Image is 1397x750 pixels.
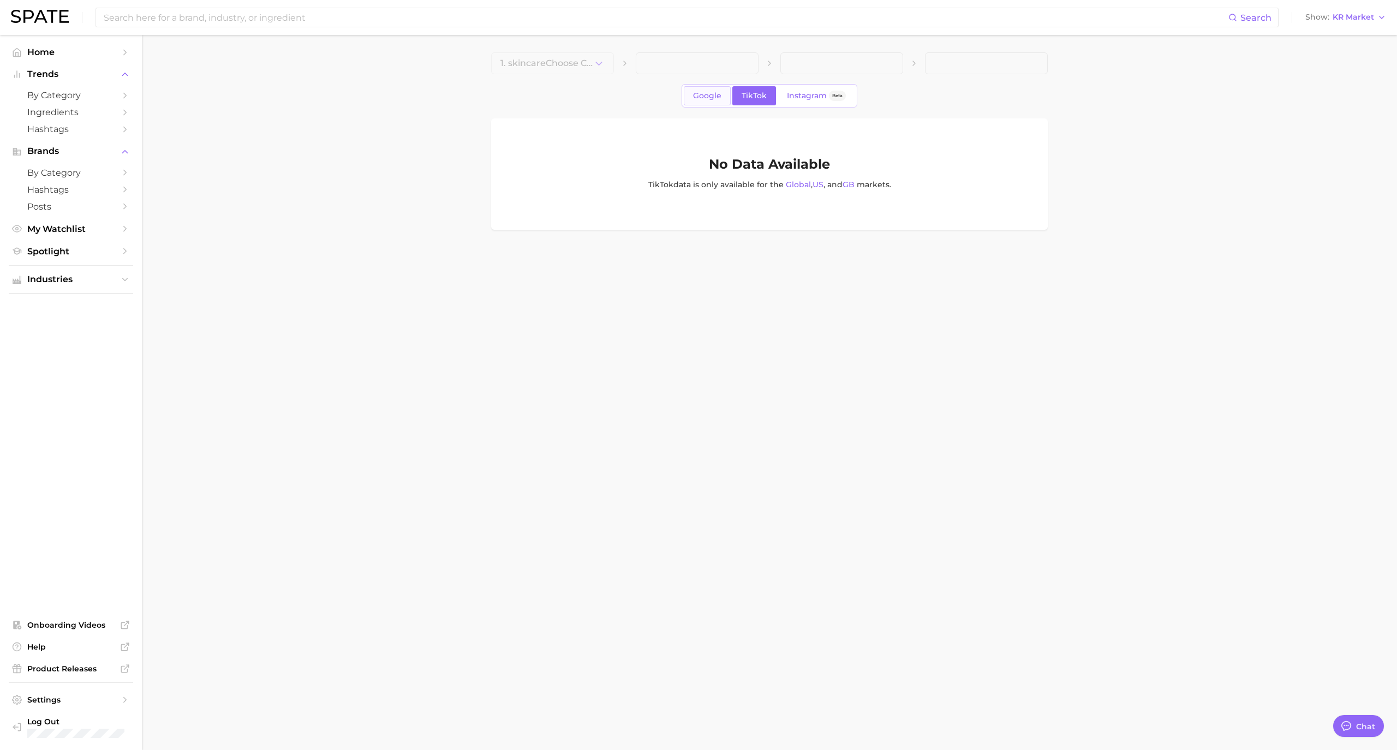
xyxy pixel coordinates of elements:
[27,664,115,674] span: Product Releases
[9,713,133,741] a: Log out. Currently logged in with e-mail sophie.aksoy@vantagegrp.com.
[27,47,115,57] span: Home
[27,201,115,212] span: Posts
[1333,14,1374,20] span: KR Market
[27,146,115,156] span: Brands
[27,90,115,100] span: by Category
[778,86,855,105] a: InstagramBeta
[786,180,811,189] a: Global
[9,660,133,677] a: Product Releases
[9,617,133,633] a: Onboarding Videos
[27,184,115,195] span: Hashtags
[832,91,843,100] span: Beta
[9,104,133,121] a: Ingredients
[27,168,115,178] span: by Category
[27,246,115,257] span: Spotlight
[709,158,830,171] h1: No Data Available
[9,243,133,260] a: Spotlight
[9,121,133,138] a: Hashtags
[693,91,721,100] span: Google
[27,224,115,234] span: My Watchlist
[9,692,133,708] a: Settings
[9,198,133,215] a: Posts
[1305,14,1329,20] span: Show
[27,642,115,652] span: Help
[1303,10,1389,25] button: ShowKR Market
[11,10,69,23] img: SPATE
[27,717,147,727] span: Log Out
[648,178,891,191] p: TikTok data is only available for the , , and market s .
[9,639,133,655] a: Help
[27,620,115,630] span: Onboarding Videos
[1240,13,1271,23] span: Search
[27,69,115,79] span: Trends
[843,180,855,189] a: GB
[27,695,115,705] span: Settings
[813,180,823,189] a: US
[9,143,133,159] button: Brands
[684,86,731,105] a: Google
[500,58,593,68] span: 1. skincare Choose Category
[9,44,133,61] a: Home
[742,91,767,100] span: TikTok
[27,275,115,284] span: Industries
[9,221,133,237] a: My Watchlist
[27,124,115,134] span: Hashtags
[491,52,614,74] button: 1. skincareChoose Category
[9,181,133,198] a: Hashtags
[787,91,827,100] span: Instagram
[9,66,133,82] button: Trends
[732,86,776,105] a: TikTok
[27,107,115,117] span: Ingredients
[103,8,1228,27] input: Search here for a brand, industry, or ingredient
[9,87,133,104] a: by Category
[9,271,133,288] button: Industries
[9,164,133,181] a: by Category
